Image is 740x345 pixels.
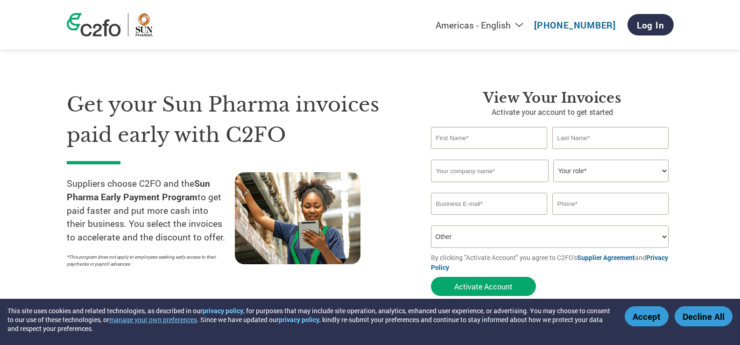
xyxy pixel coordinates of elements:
div: Inavlid Email Address [431,216,548,222]
input: Invalid Email format [431,193,548,215]
input: First Name* [431,127,548,149]
a: privacy policy [203,306,243,315]
a: Log In [627,14,674,35]
input: Your company name* [431,160,549,182]
input: Phone* [552,193,669,215]
button: manage your own preferences [109,315,197,324]
div: Invalid last name or last name is too long [552,150,669,156]
input: Last Name* [552,127,669,149]
p: *This program does not apply to employees seeking early access to their paychecks or payroll adva... [67,253,226,268]
a: [PHONE_NUMBER] [534,19,616,31]
img: c2fo logo [67,13,121,36]
div: Inavlid Phone Number [552,216,669,222]
a: privacy policy [279,315,319,324]
img: supply chain worker [235,172,360,264]
select: Title/Role [553,160,669,182]
button: Decline All [675,306,733,326]
p: Suppliers choose C2FO and the to get paid faster and put more cash into their business. You selec... [67,177,235,244]
h1: Get your Sun Pharma invoices paid early with C2FO [67,90,403,150]
strong: Sun Pharma Early Payment Program [67,177,210,203]
button: Activate Account [431,277,536,296]
div: Invalid first name or first name is too long [431,150,548,156]
p: By clicking "Activate Account" you agree to C2FO's and [431,253,674,272]
div: This site uses cookies and related technologies, as described in our , for purposes that may incl... [7,306,611,333]
h3: View Your Invoices [431,90,674,106]
p: Activate your account to get started [431,106,674,118]
a: Privacy Policy [431,253,668,272]
img: Sun Pharma [135,13,153,36]
button: Accept [625,306,669,326]
div: Invalid company name or company name is too long [431,183,669,189]
a: Supplier Agreement [577,253,635,262]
